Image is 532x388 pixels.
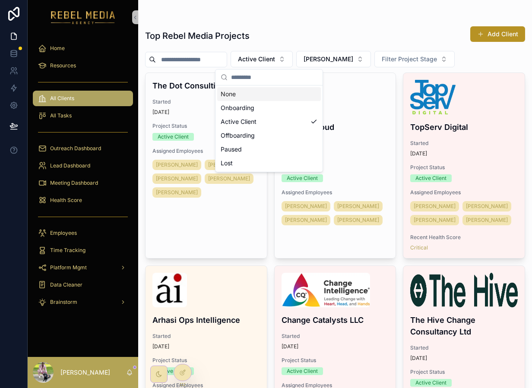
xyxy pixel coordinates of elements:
div: Lost [217,156,321,170]
div: Paused [217,142,321,156]
a: [PERSON_NAME] [334,215,383,225]
a: [PERSON_NAME] [462,215,511,225]
span: [PERSON_NAME] [414,203,456,210]
a: 06f80397.pngKahuna CloudStarted[DATE]Project StatusActive ClientAssigned Employees[PERSON_NAME][P... [274,73,396,259]
a: [PERSON_NAME] [410,201,459,211]
h4: Kahuna Cloud [282,121,389,133]
a: Meeting Dashboard [33,175,133,191]
span: Started [410,344,518,351]
span: All Clients [50,95,74,102]
div: None [217,87,321,101]
a: Employees [33,225,133,241]
span: Assigned Employees [410,189,518,196]
button: Add Client [470,26,525,42]
span: Lead Dashboard [50,162,90,169]
a: Platform Mgmt [33,260,133,275]
span: [PERSON_NAME] [285,203,327,210]
a: All Clients [33,91,133,106]
img: arhasi_logo.jpg [152,273,187,307]
span: Project Status [282,357,389,364]
img: App logo [51,10,115,24]
a: [PERSON_NAME] [205,160,253,170]
a: [PERSON_NAME] [462,201,511,211]
a: Brainstorm [33,294,133,310]
span: Time Tracking [50,247,85,254]
div: Offboarding [217,129,321,142]
button: Select Button [296,51,371,67]
img: hive__combined_logo_green.png [410,273,518,307]
a: All Tasks [33,108,133,123]
img: sitelogo_05032023_c.png.webp [282,273,370,307]
span: [PERSON_NAME] [304,55,353,63]
span: Data Cleaner [50,281,82,288]
span: Started [410,140,518,147]
span: Recent Health Score [410,234,518,241]
span: Started [282,140,389,147]
span: [PERSON_NAME] [466,217,508,224]
a: The Dot ConsultingStarted[DATE]Project StatusActive ClientAssigned Employees[PERSON_NAME][PERSON_... [145,73,267,259]
span: Platform Mgmt [50,264,87,271]
div: Onboarding [217,101,321,115]
a: [PERSON_NAME] [205,173,253,184]
div: Active Client [287,367,318,375]
span: [PERSON_NAME] [337,203,379,210]
span: [PERSON_NAME] [156,161,198,168]
a: [PERSON_NAME] [410,215,459,225]
a: Critical [410,244,428,251]
span: Active Client [238,55,275,63]
span: Project Status [410,369,518,375]
span: Assigned Employees [282,189,389,196]
a: [PERSON_NAME] [282,201,330,211]
span: Filter Project Stage [382,55,437,63]
span: Employees [50,230,77,237]
span: Started [152,333,260,340]
h4: The Dot Consulting [152,80,260,91]
a: [PERSON_NAME] [152,187,201,198]
span: [PERSON_NAME] [156,175,198,182]
span: All Tasks [50,112,72,119]
span: Outreach Dashboard [50,145,101,152]
span: [PERSON_NAME] [414,217,456,224]
span: Project Status [152,357,260,364]
span: Project Status [410,164,518,171]
a: Health Score [33,192,133,208]
div: Active Client [415,379,446,387]
p: [DATE] [152,343,169,350]
a: [PERSON_NAME] [282,215,330,225]
a: Resources [33,58,133,73]
span: [PERSON_NAME] [337,217,379,224]
a: [PERSON_NAME] [152,173,201,184]
span: Brainstorm [50,299,77,306]
div: Active Client [158,133,189,141]
a: Data Cleaner [33,277,133,293]
a: Lead Dashboard [33,158,133,173]
span: Started [282,333,389,340]
button: Select Button [374,51,455,67]
span: Project Status [152,123,260,129]
span: [PERSON_NAME] [466,203,508,210]
h4: TopServ Digital [410,121,518,133]
h4: Change Catalysts LLC [282,314,389,326]
span: Meeting Dashboard [50,180,98,186]
div: Suggestions [215,85,323,172]
a: Time Tracking [33,243,133,258]
span: [PERSON_NAME] [285,217,327,224]
a: 67044636c3080c5f296a6057_Primary-Logo---Blue-&-Green-p-2600.pngTopServ DigitalStarted[DATE]Projec... [403,73,525,259]
a: [PERSON_NAME] [334,201,383,211]
span: Health Score [50,197,82,204]
h4: Arhasi Ops Intelligence [152,314,260,326]
div: Active Client [217,115,321,129]
span: [PERSON_NAME] [208,175,250,182]
span: [PERSON_NAME] [156,189,198,196]
span: Home [50,45,65,52]
div: Active Client [158,367,189,375]
span: [PERSON_NAME] [208,161,250,168]
p: [DATE] [282,343,298,350]
span: Resources [50,62,76,69]
button: Select Button [231,51,293,67]
p: [DATE] [410,355,427,362]
span: Project Status [282,164,389,171]
span: Assigned Employees [152,148,260,155]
